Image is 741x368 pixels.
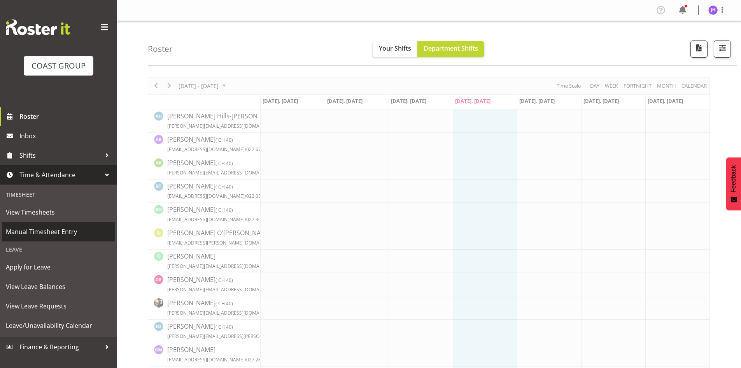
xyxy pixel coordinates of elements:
span: Roster [19,111,113,122]
span: Department Shifts [424,44,478,53]
a: Leave/Unavailability Calendar [2,316,115,335]
button: Feedback - Show survey [726,157,741,210]
h4: Roster [148,44,173,53]
button: Your Shifts [373,41,417,57]
span: Your Shifts [379,44,411,53]
button: Department Shifts [417,41,484,57]
img: Rosterit website logo [6,19,70,35]
a: Manual Timesheet Entry [2,222,115,241]
span: Inbox [19,130,113,142]
span: Leave/Unavailability Calendar [6,320,111,331]
span: Manual Timesheet Entry [6,226,111,238]
button: Filter Shifts [714,40,731,58]
a: View Leave Requests [2,296,115,316]
span: Apply for Leave [6,261,111,273]
a: View Leave Balances [2,277,115,296]
div: COAST GROUP [32,60,86,72]
span: View Leave Balances [6,281,111,292]
span: Feedback [730,165,737,192]
span: View Timesheets [6,206,111,218]
span: Shifts [19,150,101,161]
div: Timesheet [2,187,115,202]
span: Time & Attendance [19,169,101,181]
img: jeremy-hogan1166.jpg [708,5,718,15]
span: View Leave Requests [6,300,111,312]
span: Finance & Reporting [19,341,101,353]
a: View Timesheets [2,202,115,222]
a: Apply for Leave [2,257,115,277]
div: Leave [2,241,115,257]
button: Download a PDF of the roster according to the set date range. [690,40,708,58]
